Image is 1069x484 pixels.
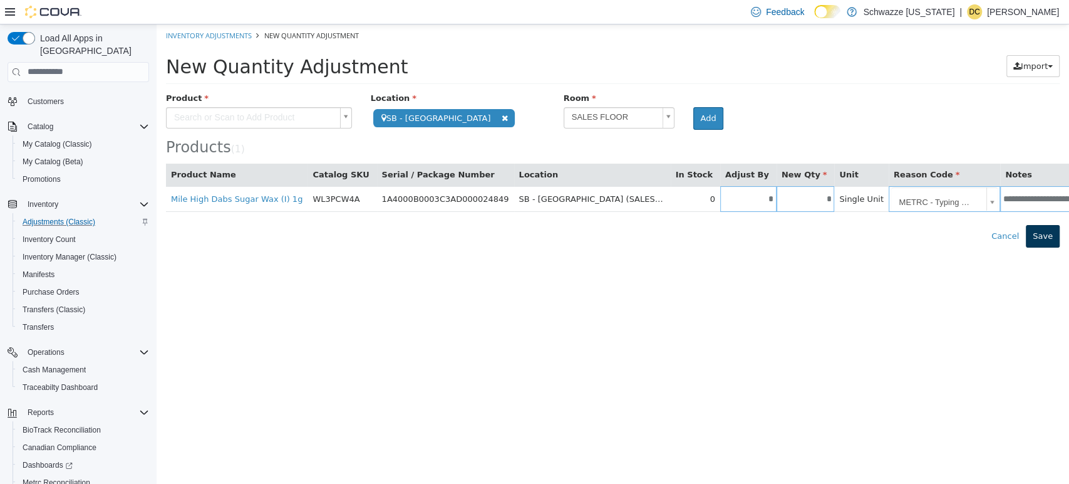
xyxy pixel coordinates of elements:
span: My Catalog (Beta) [23,157,83,167]
span: Inventory Count [18,232,149,247]
span: New Qty [625,145,671,155]
a: Inventory Adjustments [9,6,95,16]
button: My Catalog (Beta) [13,153,154,171]
span: Cash Management [18,362,149,377]
span: Purchase Orders [23,287,80,297]
button: Inventory Count [13,231,154,248]
button: Transfers (Classic) [13,301,154,318]
a: Cash Management [18,362,91,377]
span: Adjustments (Classic) [18,214,149,229]
button: Adjustments (Classic) [13,213,154,231]
p: | [959,4,962,19]
span: Load All Apps in [GEOGRAPHIC_DATA] [35,32,149,57]
span: SB - [GEOGRAPHIC_DATA] (SALES FLOOR) [363,170,532,179]
button: Adjust By [569,144,615,157]
a: Transfers (Classic) [18,302,90,317]
span: Catalog [28,122,53,132]
button: Location [363,144,404,157]
span: Adjustments (Classic) [23,217,95,227]
span: Product [9,69,52,78]
span: Reports [28,408,54,418]
span: Catalog [23,119,149,134]
button: Cancel [828,201,869,223]
button: Operations [3,344,154,361]
span: Promotions [18,172,149,187]
span: SALES FLOOR [408,83,502,103]
button: Manifests [13,266,154,283]
span: Dc [969,4,979,19]
span: Transfers [23,322,54,332]
button: Cash Management [13,361,154,379]
a: Dashboards [13,456,154,474]
span: My Catalog (Classic) [18,137,149,152]
span: BioTrack Reconciliation [23,425,101,435]
a: Manifests [18,267,59,282]
span: Operations [23,345,149,360]
a: Search or Scan to Add Product [9,83,195,104]
span: Inventory [28,199,58,209]
button: Notes [849,144,877,157]
button: Catalog [3,118,154,135]
a: Inventory Manager (Classic) [18,250,121,265]
span: Traceabilty Dashboard [18,380,149,395]
span: Transfers [18,320,149,335]
button: My Catalog (Classic) [13,135,154,153]
button: Inventory [23,197,63,212]
span: Search or Scan to Add Product [10,83,178,103]
span: Inventory [23,197,149,212]
button: Promotions [13,171,154,188]
td: WL3PCW4A [151,162,220,187]
button: Traceabilty Dashboard [13,379,154,396]
span: Dashboards [23,460,73,470]
a: My Catalog (Beta) [18,154,88,169]
span: Traceabilty Dashboard [23,382,98,392]
span: Dashboards [18,458,149,473]
a: Purchase Orders [18,285,85,300]
span: Canadian Compliance [18,440,149,455]
a: Adjustments (Classic) [18,214,100,229]
button: Add [537,83,566,105]
span: Location [214,69,260,78]
span: New Quantity Adjustment [108,6,202,16]
span: BioTrack Reconciliation [18,423,149,438]
small: ( ) [75,119,88,130]
input: Dark Mode [814,5,840,18]
button: Transfers [13,318,154,336]
button: Catalog SKU [156,144,215,157]
a: Dashboards [18,458,78,473]
button: Catalog [23,119,58,134]
span: Inventory Manager (Classic) [18,250,149,265]
a: Canadian Compliance [18,440,101,455]
span: Customers [28,97,64,107]
span: Dark Mode [814,18,815,19]
span: New Quantity Adjustment [9,31,251,53]
a: Mile High Dabs Sugar Wax (I) 1g [14,170,146,179]
p: Schwazze [US_STATE] [863,4,954,19]
a: Customers [23,94,69,109]
a: METRC - Typing Error [735,163,840,187]
button: Import [850,31,903,53]
span: Manifests [18,267,149,282]
span: Canadian Compliance [23,443,96,453]
p: [PERSON_NAME] [987,4,1059,19]
span: Import [864,37,891,46]
span: Room [407,69,440,78]
button: Customers [3,92,154,110]
img: Cova [25,6,81,18]
a: Traceabilty Dashboard [18,380,103,395]
span: Transfers (Classic) [18,302,149,317]
button: Canadian Compliance [13,439,154,456]
span: SB - [GEOGRAPHIC_DATA] [217,85,359,103]
span: Inventory Manager (Classic) [23,252,116,262]
button: Reports [23,405,59,420]
button: Serial / Package Number [225,144,341,157]
span: My Catalog (Classic) [23,139,92,149]
a: Inventory Count [18,232,81,247]
a: Promotions [18,172,66,187]
a: Transfers [18,320,59,335]
span: 1 [78,119,85,130]
button: Unit [683,144,704,157]
span: Reports [23,405,149,420]
button: Inventory [3,196,154,213]
span: METRC - Typing Error [735,163,824,188]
